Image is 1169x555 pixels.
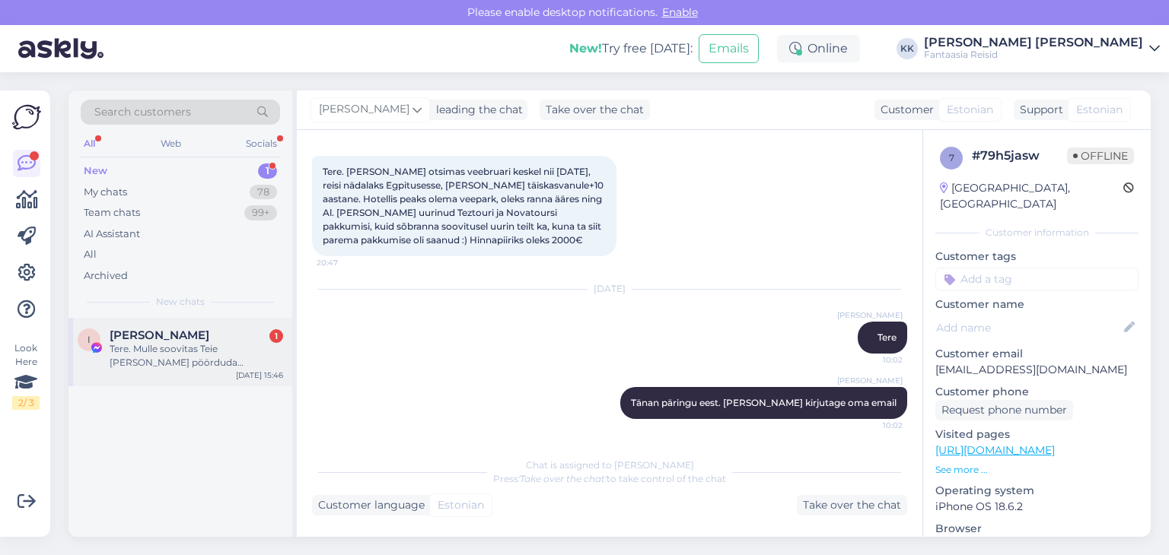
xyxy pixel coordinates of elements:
div: 1 [269,329,283,343]
div: Web [158,134,184,154]
p: Operating system [935,483,1139,499]
div: Fantaasia Reisid [924,49,1143,61]
span: Estonian [947,102,993,118]
div: leading the chat [430,102,523,118]
div: [DATE] [312,282,907,296]
div: # 79h5jasw [972,147,1067,165]
p: Customer name [935,297,1139,312]
span: Estonian [438,497,484,513]
div: [DATE] 15:46 [236,369,283,381]
span: Press to take control of the chat [493,473,726,484]
div: Team chats [84,205,140,220]
span: Tänan päringu eest. [PERSON_NAME] kirjutage oma email [631,397,897,408]
div: Tere. Mulle soovitas Teie [PERSON_NAME] pöörduda [PERSON_NAME], [PERSON_NAME] on ostnud kõik oma ... [110,342,283,369]
p: [EMAIL_ADDRESS][DOMAIN_NAME] [935,362,1139,378]
p: Browser [935,521,1139,537]
img: Askly Logo [12,103,41,132]
div: Archived [84,268,128,284]
span: 20:47 [317,257,374,268]
p: See more ... [935,463,1139,477]
div: Take over the chat [797,495,907,515]
div: Request phone number [935,400,1073,420]
div: All [81,134,98,154]
div: Customer [874,102,934,118]
a: [PERSON_NAME] [PERSON_NAME]Fantaasia Reisid [924,36,1160,61]
span: 10:02 [846,354,903,366]
div: KK [897,38,918,59]
p: Customer email [935,346,1139,362]
div: Customer language [312,497,425,513]
i: 'Take over the chat' [518,473,607,484]
span: New chats [156,295,205,309]
button: Emails [699,34,759,63]
div: My chats [84,185,127,200]
span: Chat is assigned to [PERSON_NAME] [526,459,694,471]
div: [PERSON_NAME] [PERSON_NAME] [924,36,1143,49]
span: Tere. [PERSON_NAME] otsimas veebruari keskel nii [DATE], reisi nädalaks Egpitusesse, [PERSON_NAME... [323,166,606,246]
p: iPhone OS 18.6.2 [935,499,1139,515]
div: 99+ [244,205,277,220]
p: Customer tags [935,249,1139,265]
span: Offline [1067,147,1134,164]
div: Online [777,35,860,62]
span: [PERSON_NAME] [319,101,409,118]
p: Visited pages [935,427,1139,442]
p: Customer phone [935,384,1139,400]
div: AI Assistant [84,227,140,242]
span: I [88,334,91,345]
b: New! [569,41,602,55]
span: Estonian [1076,102,1123,118]
a: [URL][DOMAIN_NAME] [935,443,1055,457]
div: Support [1014,102,1063,118]
div: Take over the chat [540,100,650,120]
span: [PERSON_NAME] [837,309,903,321]
span: Tere [878,331,897,343]
input: Add a tag [935,268,1139,290]
div: Look Here [12,341,40,410]
span: 7 [949,152,954,163]
div: 2 / 3 [12,396,40,410]
div: All [84,247,97,262]
div: [GEOGRAPHIC_DATA], [GEOGRAPHIC_DATA] [940,180,1123,212]
span: Search customers [94,104,191,120]
div: Customer information [935,226,1139,239]
span: Enable [658,5,702,19]
div: New [84,163,107,179]
span: 10:02 [846,420,903,431]
div: 78 [250,185,277,200]
input: Add name [936,319,1121,336]
div: 1 [258,163,277,179]
div: Try free [DATE]: [569,40,693,58]
span: Ilme Mae [110,328,209,342]
span: [PERSON_NAME] [837,375,903,386]
div: Socials [243,134,280,154]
